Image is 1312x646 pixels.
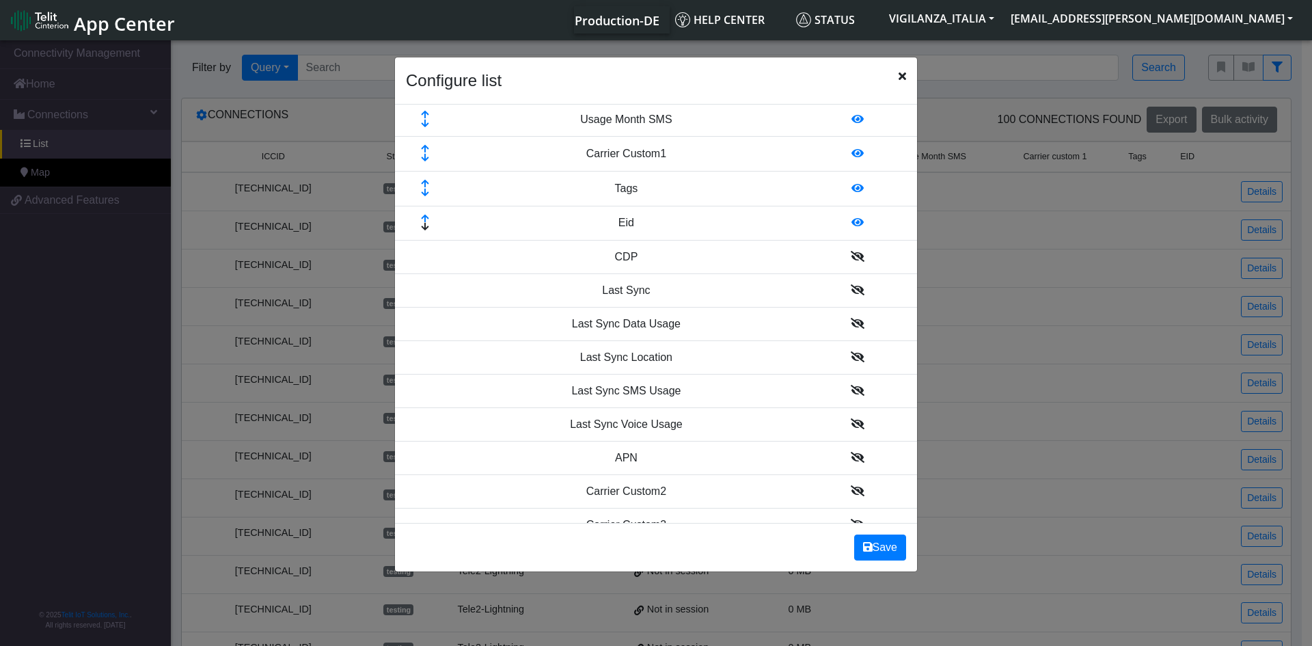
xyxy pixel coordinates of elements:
span: App Center [74,11,175,36]
button: [EMAIL_ADDRESS][PERSON_NAME][DOMAIN_NAME] [1002,6,1301,31]
h4: Configure list [406,68,502,93]
td: APN [455,442,798,475]
td: Usage Month SMS [455,102,798,137]
td: Last Sync [455,274,798,308]
span: Close [899,68,906,85]
td: Last Sync Voice Usage [455,408,798,442]
td: CDP [455,241,798,274]
td: Tags [455,171,798,206]
td: Carrier Custom3 [455,509,798,542]
td: Last Sync Location [455,341,798,375]
button: Save [854,535,906,561]
span: Help center [675,12,765,27]
td: Last Sync Data Usage [455,308,798,341]
a: Your current platform instance [574,6,659,33]
td: Eid [455,206,798,241]
td: Carrier Custom1 [455,137,798,172]
button: VIGILANZA_ITALIA [881,6,1002,31]
span: Production-DE [575,12,659,29]
img: status.svg [796,12,811,27]
span: Status [796,12,855,27]
img: logo-telit-cinterion-gw-new.png [11,10,68,31]
img: knowledge.svg [675,12,690,27]
td: Last Sync SMS Usage [455,375,798,408]
td: Carrier Custom2 [455,475,798,509]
